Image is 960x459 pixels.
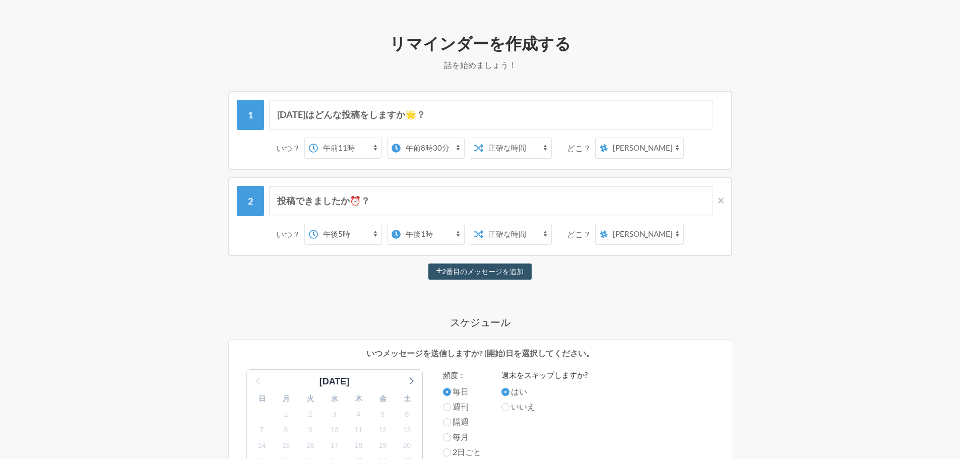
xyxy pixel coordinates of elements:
font: 週刊 [453,402,469,411]
font: 4 [357,410,361,418]
span: 2025年10月3日金曜日 [328,407,342,421]
font: 6 [405,410,409,418]
span: 2025年10月16日木曜日 [303,439,317,453]
font: 18 [355,441,363,449]
span: 2025年10月8日水曜日 [279,423,293,437]
input: 2日ごと [443,448,451,456]
input: はい [501,388,509,396]
font: 話を始めましょう！ [444,60,517,70]
font: 1 [284,410,288,418]
span: 2025年10月17日金曜日 [328,439,342,453]
span: 2025年10月1日水曜日 [279,407,293,421]
font: リマインダーを作成する [390,33,571,53]
span: 2025年10月7日火曜日 [255,423,269,437]
font: どこ？ [567,143,591,153]
font: 金 [379,395,387,403]
font: 5 [381,410,385,418]
font: [DATE] [319,376,350,386]
font: 2日ごと [453,447,481,456]
input: メッセージ [269,186,713,216]
span: 2025年10月13日月曜日 [400,423,414,437]
font: 2番目のメッセージを追加 [442,268,524,276]
button: 2番目のメッセージを追加 [428,264,532,280]
input: 週刊 [443,403,451,411]
span: 2025年10月9日木曜日 [303,423,317,437]
font: 3 [333,410,337,418]
span: 2025年10月18日土曜日 [352,439,366,453]
input: 毎日 [443,388,451,396]
span: 2025年10月14日火曜日 [255,439,269,453]
font: 木 [355,395,362,403]
font: 隔週 [453,417,469,426]
font: 10 [331,426,339,434]
font: 11 [355,426,363,434]
font: 19 [379,441,387,449]
span: 2025年10月11日土曜日 [352,423,366,437]
font: どこ？ [567,229,591,239]
font: 日 [259,395,266,403]
span: 2025年10月4日土曜日 [352,407,366,421]
span: 2025年10月12日日曜日 [376,423,390,437]
font: 15 [282,441,290,449]
font: スケジュール [450,316,510,328]
span: 2025年10月19日日曜日 [376,439,390,453]
font: いつメッセージを送信しますか? (開始)日を選択してください。 [366,348,594,358]
font: 20 [403,441,411,449]
font: いつ？ [276,143,300,153]
font: 14 [258,441,266,449]
font: いつ？ [276,229,300,239]
font: 7 [260,426,264,434]
font: いいえ [511,402,535,411]
font: 火 [307,395,314,403]
font: 土 [404,395,411,403]
input: いいえ [501,403,509,411]
span: 2025年10月20日月曜日 [400,439,414,453]
font: 17 [331,441,339,449]
font: 月 [283,395,290,403]
span: 2025年10月15日水曜日 [279,439,293,453]
span: 2025年10月10日金曜日 [328,423,342,437]
input: 隔週 [443,418,451,426]
font: 毎月 [453,432,469,441]
input: 毎月 [443,433,451,441]
font: はい [511,386,527,396]
font: 16 [306,441,314,449]
font: 13 [403,426,411,434]
font: 水 [331,395,338,403]
font: 頻度： [443,370,466,379]
font: 12 [379,426,387,434]
font: 週末をスキップしますか? [501,370,588,379]
span: 2025年10月2日木曜日 [303,407,317,421]
input: メッセージ [269,100,713,130]
font: 毎日 [453,386,469,396]
font: 9 [308,426,312,434]
font: 2 [308,410,312,418]
font: 8 [284,426,288,434]
span: 2025年10月5日日曜日 [376,407,390,421]
span: 2025年10月6日月曜日 [400,407,414,421]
